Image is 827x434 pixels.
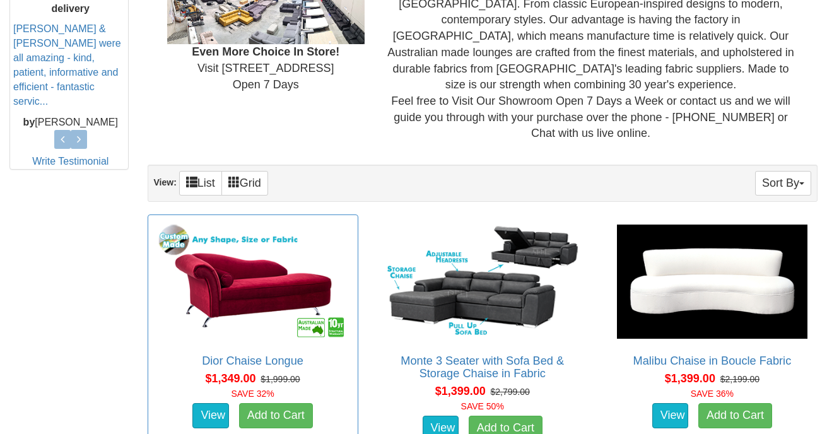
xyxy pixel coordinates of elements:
[23,116,35,127] b: by
[755,171,811,196] button: Sort By
[202,355,303,367] a: Dior Chaise Longue
[614,221,811,342] img: Malibu Chaise in Boucle Fabric
[384,221,581,342] img: Monte 3 Seater with Sofa Bed & Storage Chaise in Fabric
[221,171,268,196] a: Grid
[691,389,734,399] font: SAVE 36%
[154,177,177,187] strong: View:
[239,403,313,428] a: Add to Cart
[155,221,351,342] img: Dior Chaise Longue
[192,403,229,428] a: View
[633,355,792,367] a: Malibu Chaise in Boucle Fabric
[665,372,715,385] span: $1,399.00
[13,115,128,129] p: [PERSON_NAME]
[698,403,772,428] a: Add to Cart
[652,403,689,428] a: View
[261,374,300,384] del: $1,999.00
[192,45,339,58] b: Even More Choice In Store!
[13,23,121,106] a: [PERSON_NAME] & [PERSON_NAME] were all amazing - kind, patient, informative and efficient - fanta...
[491,387,530,397] del: $2,799.00
[401,355,564,380] a: Monte 3 Seater with Sofa Bed & Storage Chaise in Fabric
[720,374,760,384] del: $2,199.00
[32,156,109,167] a: Write Testimonial
[461,401,504,411] font: SAVE 50%
[206,372,256,385] span: $1,349.00
[231,389,274,399] font: SAVE 32%
[179,171,222,196] a: List
[435,385,486,397] span: $1,399.00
